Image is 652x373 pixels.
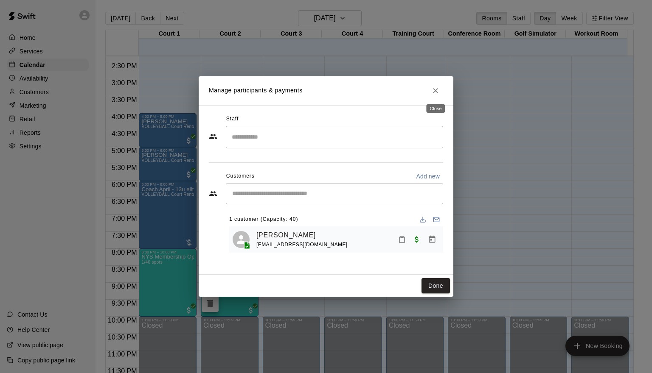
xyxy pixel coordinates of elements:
button: Add new [413,170,443,183]
span: Customers [226,170,255,183]
div: Alexis Watson [233,231,250,248]
button: Close [428,83,443,98]
span: Paid with Card [409,235,424,242]
button: Download list [416,213,430,226]
button: Mark attendance [395,232,409,247]
button: Done [422,278,450,294]
span: 1 customer (Capacity: 40) [229,213,298,226]
p: Manage participants & payments [209,86,303,95]
div: Close [426,104,445,113]
span: Staff [226,112,239,126]
a: [PERSON_NAME] [256,230,316,241]
button: Manage bookings & payment [424,232,440,247]
svg: Staff [209,132,217,141]
div: Start typing to search customers... [226,183,443,204]
button: Email participants [430,213,443,226]
p: Add new [416,172,440,181]
span: [EMAIL_ADDRESS][DOMAIN_NAME] [256,242,348,248]
div: Search staff [226,126,443,148]
svg: Customers [209,189,217,198]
